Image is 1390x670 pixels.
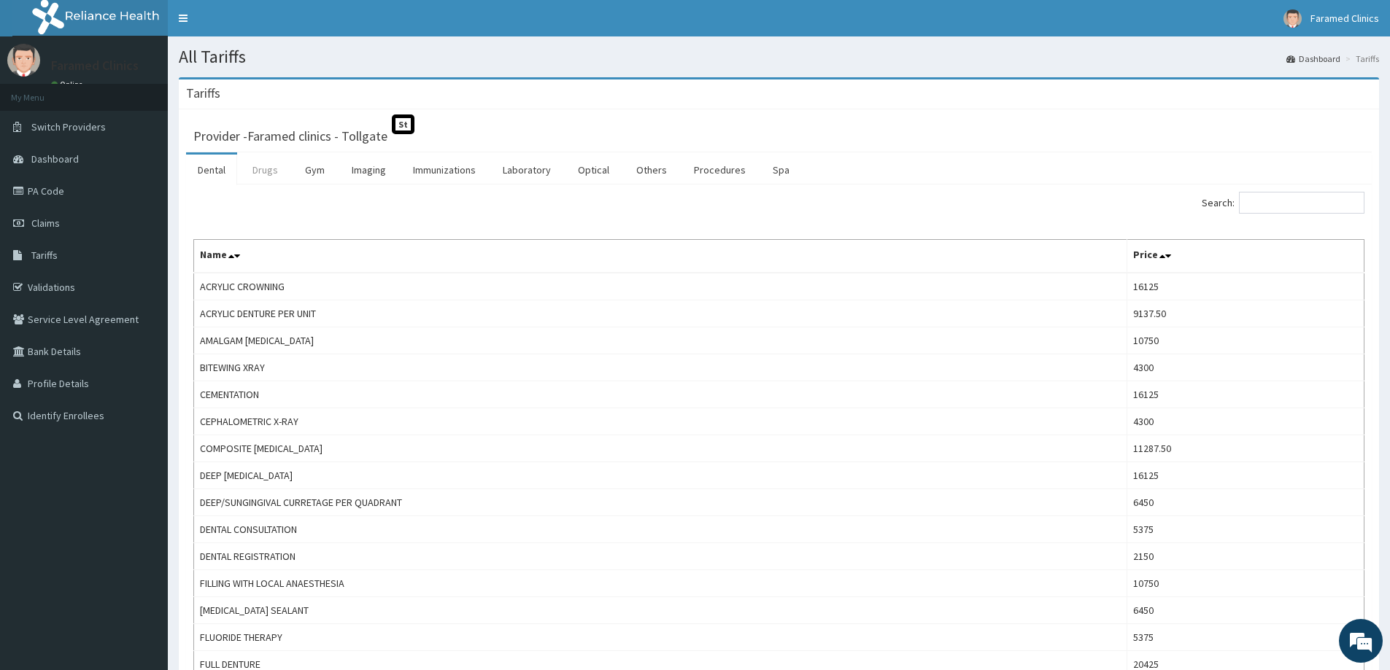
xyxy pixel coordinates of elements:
[194,543,1127,570] td: DENTAL REGISTRATION
[1202,192,1364,214] label: Search:
[76,82,245,101] div: Chat with us now
[491,155,563,185] a: Laboratory
[186,155,237,185] a: Dental
[1127,327,1364,354] td: 10750
[194,435,1127,462] td: COMPOSITE [MEDICAL_DATA]
[625,155,679,185] a: Others
[186,87,220,100] h3: Tariffs
[1127,381,1364,408] td: 16125
[1283,9,1302,28] img: User Image
[1286,52,1340,65] a: Dashboard
[194,624,1127,651] td: FLUORIDE THERAPY
[194,300,1127,327] td: ACRYLIC DENTURE PER UNIT
[1127,516,1364,543] td: 5375
[1127,354,1364,381] td: 4300
[1127,462,1364,489] td: 16125
[241,155,290,185] a: Drugs
[1239,192,1364,214] input: Search:
[194,408,1127,435] td: CEPHALOMETRIC X-RAY
[194,381,1127,408] td: CEMENTATION
[7,44,40,77] img: User Image
[1127,408,1364,435] td: 4300
[194,240,1127,273] th: Name
[1127,435,1364,462] td: 11287.50
[1127,570,1364,597] td: 10750
[194,489,1127,516] td: DEEP/SUNGINGIVAL CURRETAGE PER QUADRANT
[566,155,621,185] a: Optical
[194,354,1127,381] td: BITEWING XRAY
[31,249,58,262] span: Tariffs
[194,570,1127,597] td: FILLING WITH LOCAL ANAESTHESIA
[31,217,60,230] span: Claims
[194,273,1127,300] td: ACRYLIC CROWNING
[194,462,1127,489] td: DEEP [MEDICAL_DATA]
[239,7,274,42] div: Minimize live chat window
[1310,12,1379,25] span: Faramed Clinics
[193,130,387,143] h3: Provider - Faramed clinics - Tollgate
[1127,597,1364,624] td: 6450
[194,597,1127,624] td: [MEDICAL_DATA] SEALANT
[1127,273,1364,300] td: 16125
[401,155,487,185] a: Immunizations
[31,152,79,165] span: Dashboard
[682,155,757,185] a: Procedures
[27,73,59,109] img: d_794563401_company_1708531726252_794563401
[1127,300,1364,327] td: 9137.50
[51,79,86,90] a: Online
[1127,240,1364,273] th: Price
[51,59,139,72] p: Faramed Clinics
[194,327,1127,354] td: AMALGAM [MEDICAL_DATA]
[194,516,1127,543] td: DENTAL CONSULTATION
[761,155,801,185] a: Spa
[340,155,398,185] a: Imaging
[31,120,106,133] span: Switch Providers
[1342,52,1379,65] li: Tariffs
[1127,489,1364,516] td: 6450
[392,114,414,134] span: St
[179,47,1379,66] h1: All Tariffs
[293,155,336,185] a: Gym
[1127,624,1364,651] td: 5375
[85,184,201,331] span: We're online!
[1127,543,1364,570] td: 2150
[7,398,278,449] textarea: Type your message and hit 'Enter'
